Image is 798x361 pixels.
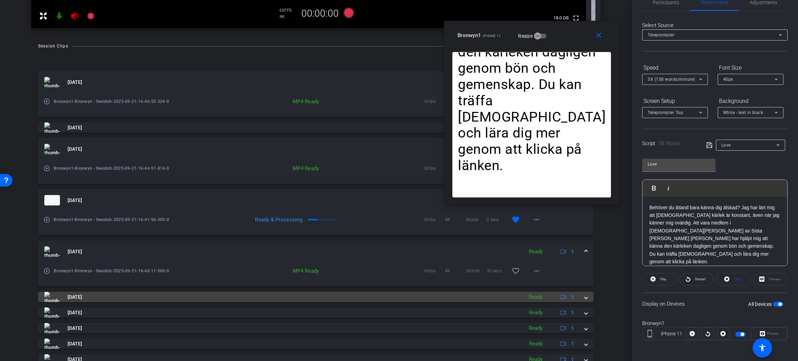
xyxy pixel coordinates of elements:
span: Bronwyn1-Bronwyn - Swedish-2025-09-21-16-40-11-560-0 [54,267,185,274]
span: Love [721,143,731,148]
label: Resize [518,33,534,39]
span: [DATE] [68,248,82,255]
span: FPS [284,8,292,13]
div: Ready [525,293,546,301]
span: 1 [571,293,574,301]
img: thumb-nail [44,195,60,205]
mat-icon: play_circle_outline [43,98,50,105]
span: 4K [445,267,466,274]
div: Screen Setup [642,95,708,107]
mat-icon: play_circle_outline [43,267,50,274]
span: 60fps [424,98,445,105]
span: 242mb [466,267,487,274]
div: Script [642,140,697,148]
div: Select Source [642,21,788,29]
div: Ready [525,324,546,332]
span: [DATE] [68,293,82,301]
mat-icon: play_circle_outline [43,165,50,172]
span: Bronwyn1 [458,32,481,38]
mat-icon: favorite_border [512,267,520,275]
label: All Devices [748,301,773,308]
button: Italic (Ctrl+I) [662,181,675,195]
span: 5X (150 words/minute) [648,77,695,82]
div: Ready & Processing [242,216,306,223]
span: 18.0 GB [551,14,571,22]
img: thumb-nail [44,246,60,257]
span: 1 [571,309,574,316]
span: 40px [723,77,733,82]
span: Bronwyn1-Bronwyn - Swedish-2025-09-21-16-46-55-324-0 [54,98,185,105]
span: White - text in black [723,110,763,115]
div: iPhone 11 [657,330,686,337]
span: 0bytes [466,216,487,223]
div: MP4 Ready [259,165,322,172]
span: 60fps [424,216,445,223]
mat-icon: favorite [512,215,520,224]
span: 0 secs [487,216,507,223]
div: Bronwyn1 [642,319,788,327]
span: 60fps [424,165,445,172]
div: Font Size [718,62,783,74]
span: [DATE] [68,325,82,332]
span: [DATE] [68,197,82,204]
p: Behöver du ibland bara känna dig älskad? Jag har lärt mig att [DEMOGRAPHIC_DATA] kärlek är konsta... [649,204,780,266]
mat-icon: accessibility [758,344,766,352]
span: 60fps [424,267,445,274]
span: Bronwyn1-Bronwyn - Swedish-2025-09-21-16-41-56-305-0 [54,216,185,223]
div: 00:00:00 [297,8,343,19]
img: thumb-nail [44,292,60,302]
span: Bronwyn1-Bronwyn - Swedish-2025-09-21-16-44-51-814-0 [54,165,185,172]
span: Stop [734,277,741,281]
div: Display on Devices [642,292,788,315]
mat-icon: more_horiz [532,267,541,275]
div: Ready [525,248,546,256]
span: 1 [571,325,574,332]
img: thumb-nail [44,77,60,87]
span: [DATE] [68,79,82,86]
img: thumb-nail [44,307,60,318]
span: [DATE] [68,340,82,347]
mat-icon: play_circle_outline [43,216,50,223]
div: MP4 Ready [259,267,322,274]
span: Play [660,277,666,281]
img: thumb-nail [44,122,60,133]
img: thumb-nail [44,144,60,154]
img: thumb-nail [44,323,60,333]
mat-icon: fullscreen [572,14,580,22]
span: 4K [445,216,466,223]
span: iPhone 11 [483,34,501,38]
div: Session Clips [38,43,68,50]
div: Ready [525,340,546,348]
span: Restart [695,277,706,281]
div: 60 [280,8,297,13]
span: [DATE] [68,309,82,316]
span: [DATE] [68,124,82,131]
input: Title [648,160,710,168]
span: 33 secs [487,267,507,274]
div: Speed [642,62,708,74]
div: MP4 Ready [259,98,322,105]
span: [DATE] [68,146,82,153]
span: 58 Words [659,140,680,147]
span: 1 [571,340,574,347]
div: Background [718,95,783,107]
span: Teleprompter [648,33,674,37]
mat-icon: more_horiz [532,215,541,224]
div: 4K [280,14,297,19]
img: thumb-nail [44,338,60,349]
span: Teleprompter Top [648,110,683,115]
span: 1 [571,248,574,255]
mat-icon: close [594,31,603,40]
div: Ready [525,309,546,317]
